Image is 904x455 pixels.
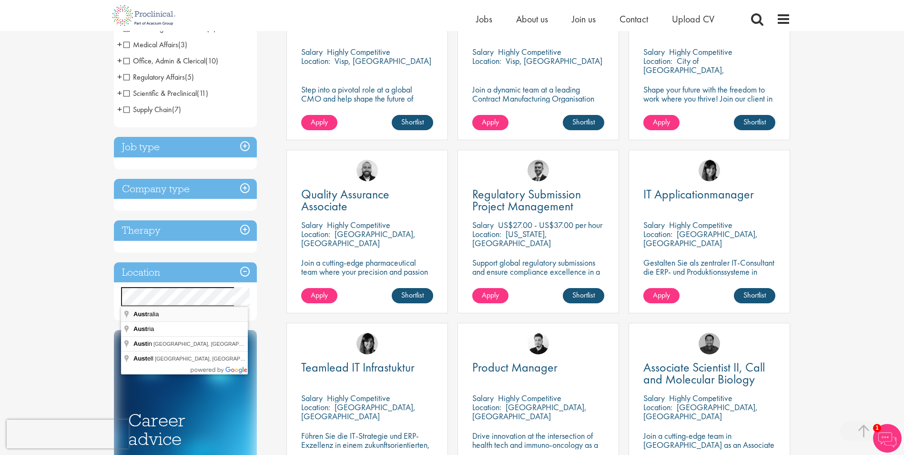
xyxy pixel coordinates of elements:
span: Salary [643,393,665,403]
span: Associate Scientist II, Call and Molecular Biology [643,359,765,387]
span: Supply Chain [123,104,172,114]
img: Jordan Kiely [356,160,378,181]
span: Location: [301,402,330,413]
p: Gestalten Sie als zentraler IT-Consultant die ERP- und Produktionssysteme in einem wachsenden, in... [643,258,775,303]
p: Support global regulatory submissions and ensure compliance excellence in a dynamic project manag... [472,258,604,285]
span: Medical Affairs [123,40,187,50]
p: Highly Competitive [327,46,390,57]
span: Scientific & Preclinical [123,88,208,98]
span: Supply Chain [123,104,181,114]
a: Mike Raletz [699,333,720,354]
span: Salary [301,46,323,57]
span: Location: [472,228,501,239]
p: Shape your future with the freedom to work where you thrive! Join our client in this fully remote... [643,85,775,121]
span: + [117,37,122,52]
span: Apply [311,117,328,127]
p: Step into a pivotal role at a global CMO and help shape the future of healthcare. [301,85,433,112]
span: Apply [653,117,670,127]
a: Shortlist [734,288,775,303]
span: Office, Admin & Clerical [123,56,205,66]
a: IT Applicationmanager [643,188,775,200]
iframe: reCAPTCHA [7,420,129,448]
span: IT Applicationmanager [643,186,754,202]
p: City of [GEOGRAPHIC_DATA], [GEOGRAPHIC_DATA] [643,55,724,84]
span: Apply [482,290,499,300]
span: Aust [133,310,147,318]
p: Highly Competitive [669,219,732,230]
span: (3) [178,40,187,50]
h3: Location [114,262,257,283]
a: Shortlist [563,288,604,303]
h3: Job type [114,137,257,157]
span: in [133,340,153,347]
p: Highly Competitive [669,393,732,403]
a: Teamlead IT Infrastuktur [301,362,433,373]
span: Salary [301,393,323,403]
a: Jobs [476,13,492,25]
img: Tesnim Chagklil [356,333,378,354]
p: [GEOGRAPHIC_DATA], [GEOGRAPHIC_DATA] [301,228,416,248]
span: [GEOGRAPHIC_DATA], [GEOGRAPHIC_DATA] [153,341,265,347]
a: Contact [620,13,648,25]
span: (11) [197,88,208,98]
span: Apply [482,117,499,127]
span: Salary [643,46,665,57]
span: Salary [472,46,494,57]
p: Highly Competitive [498,393,561,403]
p: [GEOGRAPHIC_DATA], [GEOGRAPHIC_DATA] [643,402,758,422]
span: About us [516,13,548,25]
h3: Therapy [114,220,257,241]
p: Visp, [GEOGRAPHIC_DATA] [335,55,431,66]
span: Teamlead IT Infrastuktur [301,359,415,375]
span: Medical Affairs [123,40,178,50]
span: + [117,70,122,84]
a: Apply [301,115,337,130]
a: Apply [472,288,508,303]
span: Quality Assurance Associate [301,186,389,214]
span: Location: [643,228,672,239]
span: Apply [311,290,328,300]
span: + [117,86,122,100]
span: Product Manager [472,359,558,375]
a: Apply [472,115,508,130]
span: ria [133,325,155,332]
p: [GEOGRAPHIC_DATA], [GEOGRAPHIC_DATA] [643,228,758,248]
h3: Company type [114,179,257,199]
a: Shortlist [563,115,604,130]
p: [US_STATE], [GEOGRAPHIC_DATA] [472,228,551,248]
a: Quality Assurance Associate [301,188,433,212]
span: Location: [301,228,330,239]
p: Visp, [GEOGRAPHIC_DATA] [506,55,602,66]
span: Location: [643,402,672,413]
span: + [117,102,122,116]
span: [GEOGRAPHIC_DATA], [GEOGRAPHIC_DATA] [155,356,267,362]
span: Location: [301,55,330,66]
img: Tesnim Chagklil [699,160,720,181]
span: Location: [472,55,501,66]
span: Aust [133,340,147,347]
a: Upload CV [672,13,714,25]
a: Regulatory Submission Project Management [472,188,604,212]
a: Apply [643,288,680,303]
p: Join a dynamic team at a leading Contract Manufacturing Organisation (CMO) and contribute to grou... [472,85,604,130]
a: Join us [572,13,596,25]
span: Regulatory Affairs [123,72,185,82]
p: US$27.00 - US$37.00 per hour [498,219,602,230]
p: [GEOGRAPHIC_DATA], [GEOGRAPHIC_DATA] [301,402,416,422]
span: Salary [472,393,494,403]
span: Regulatory Submission Project Management [472,186,581,214]
img: Anderson Maldonado [528,333,549,354]
p: Highly Competitive [327,393,390,403]
p: Highly Competitive [327,219,390,230]
img: Alex Bill [528,160,549,181]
